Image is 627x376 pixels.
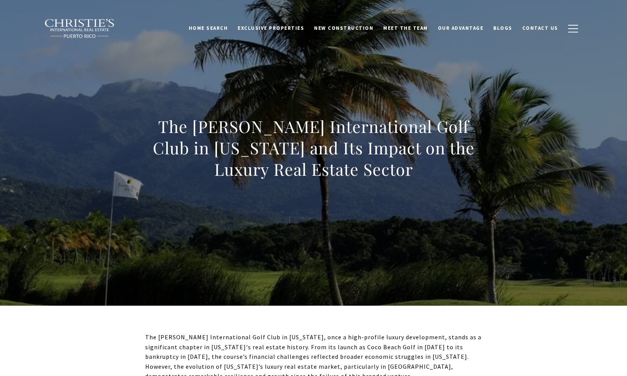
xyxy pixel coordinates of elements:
[522,25,558,31] span: Contact Us
[438,25,484,31] span: Our Advantage
[493,25,512,31] span: Blogs
[238,25,304,31] span: Exclusive Properties
[488,21,517,36] a: Blogs
[233,21,309,36] a: Exclusive Properties
[433,21,489,36] a: Our Advantage
[184,21,233,36] a: Home Search
[378,21,433,36] a: Meet the Team
[44,19,115,39] img: Christie's International Real Estate black text logo
[145,116,482,180] h1: The [PERSON_NAME] International Golf Club in [US_STATE] and Its Impact on the Luxury Real Estate ...
[314,25,373,31] span: New Construction
[309,21,378,36] a: New Construction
